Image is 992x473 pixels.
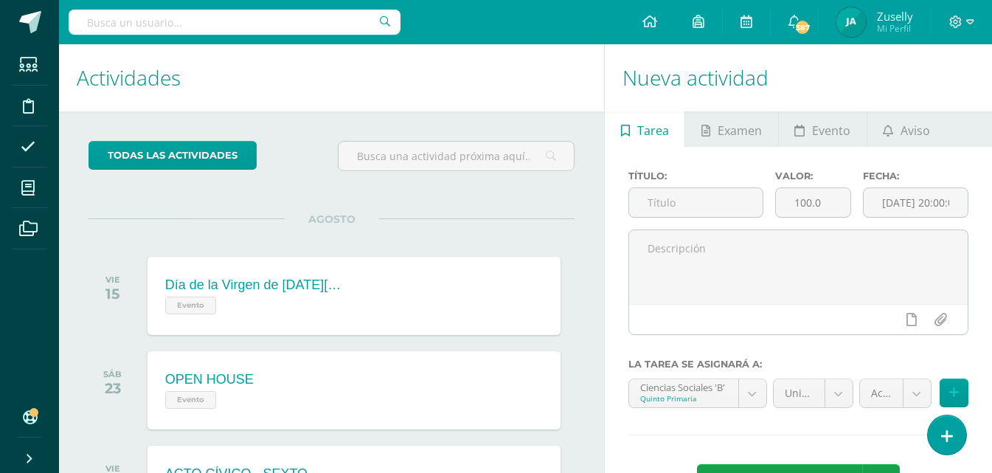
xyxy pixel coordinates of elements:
[901,113,930,148] span: Aviso
[165,297,216,314] span: Evento
[864,188,968,217] input: Fecha de entrega
[877,9,913,24] span: Zuselly
[628,170,763,182] label: Título:
[629,379,766,407] a: Ciencias Sociales 'B'Quinto Primaria
[860,379,931,407] a: Actitudes (5.0%)
[640,393,726,404] div: Quinto Primaria
[877,22,913,35] span: Mi Perfil
[165,391,216,409] span: Evento
[637,113,669,148] span: Tarea
[774,379,853,407] a: Unidad 3
[785,379,814,407] span: Unidad 3
[812,113,850,148] span: Evento
[836,7,866,37] img: 4f97ebd412800f23847c207f5f26a84a.png
[863,170,968,182] label: Fecha:
[776,188,850,217] input: Puntos máximos
[285,213,379,226] span: AGOSTO
[105,285,120,303] div: 15
[339,142,575,170] input: Busca una actividad próxima aquí...
[794,19,811,35] span: 387
[628,359,968,370] label: La tarea se asignará a:
[867,111,946,147] a: Aviso
[605,111,684,147] a: Tarea
[69,10,400,35] input: Busca un usuario...
[103,369,122,379] div: SÁB
[89,141,257,170] a: todas las Actividades
[629,188,763,217] input: Título
[779,111,867,147] a: Evento
[718,113,762,148] span: Examen
[685,111,777,147] a: Examen
[165,372,254,387] div: OPEN HOUSE
[622,44,974,111] h1: Nueva actividad
[775,170,851,182] label: Valor:
[640,379,726,393] div: Ciencias Sociales 'B'
[103,379,122,397] div: 23
[77,44,586,111] h1: Actividades
[871,379,892,407] span: Actitudes (5.0%)
[165,277,342,293] div: Día de la Virgen de [DATE][PERSON_NAME] - Asueto
[105,275,120,285] div: VIE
